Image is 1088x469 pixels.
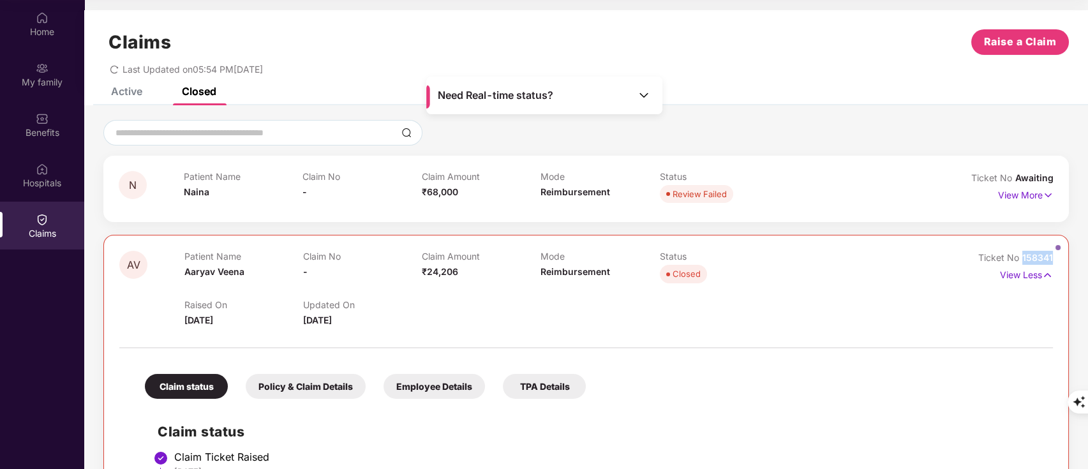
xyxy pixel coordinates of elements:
[503,374,586,399] div: TPA Details
[384,374,485,399] div: Employee Details
[401,128,412,138] img: svg+xml;base64,PHN2ZyBpZD0iU2VhcmNoLTMyeDMyIiB4bWxucz0iaHR0cDovL3d3dy53My5vcmcvMjAwMC9zdmciIHdpZH...
[36,11,48,24] img: svg+xml;base64,PHN2ZyBpZD0iSG9tZSIgeG1sbnM9Imh0dHA6Ly93d3cudzMub3JnLzIwMDAvc3ZnIiB3aWR0aD0iMjAiIG...
[637,89,650,101] img: Toggle Icon
[1022,252,1053,263] span: 158341
[1042,268,1053,282] img: svg+xml;base64,PHN2ZyB4bWxucz0iaHR0cDovL3d3dy53My5vcmcvMjAwMC9zdmciIHdpZHRoPSIxNyIgaGVpZ2h0PSIxNy...
[971,29,1069,55] button: Raise a Claim
[145,374,228,399] div: Claim status
[438,89,553,102] span: Need Real-time status?
[184,171,303,182] p: Patient Name
[673,188,727,200] div: Review Failed
[422,186,458,197] span: ₹68,000
[184,266,244,277] span: Aaryav Veena
[422,266,458,277] span: ₹24,206
[184,299,303,310] p: Raised On
[971,172,1015,183] span: Ticket No
[660,171,779,182] p: Status
[660,251,779,262] p: Status
[422,171,541,182] p: Claim Amount
[302,171,422,182] p: Claim No
[540,266,610,277] span: Reimbursement
[302,186,307,197] span: -
[978,252,1022,263] span: Ticket No
[246,374,366,399] div: Policy & Claim Details
[540,171,660,182] p: Mode
[123,64,263,75] span: Last Updated on 05:54 PM[DATE]
[303,266,308,277] span: -
[36,62,48,75] img: svg+xml;base64,PHN2ZyB3aWR0aD0iMjAiIGhlaWdodD0iMjAiIHZpZXdCb3g9IjAgMCAyMCAyMCIgZmlsbD0ibm9uZSIgeG...
[36,213,48,226] img: svg+xml;base64,PHN2ZyBpZD0iQ2xhaW0iIHhtbG5zPSJodHRwOi8vd3d3LnczLm9yZy8yMDAwL3N2ZyIgd2lkdGg9IjIwIi...
[673,267,701,280] div: Closed
[184,251,303,262] p: Patient Name
[108,31,171,53] h1: Claims
[303,251,422,262] p: Claim No
[422,251,540,262] p: Claim Amount
[1015,172,1054,183] span: Awaiting
[111,85,142,98] div: Active
[182,85,216,98] div: Closed
[998,185,1054,202] p: View More
[36,112,48,125] img: svg+xml;base64,PHN2ZyBpZD0iQmVuZWZpdHMiIHhtbG5zPSJodHRwOi8vd3d3LnczLm9yZy8yMDAwL3N2ZyIgd2lkdGg9Ij...
[1000,265,1053,282] p: View Less
[127,260,140,271] span: AV
[153,450,168,466] img: svg+xml;base64,PHN2ZyBpZD0iU3RlcC1Eb25lLTMyeDMyIiB4bWxucz0iaHR0cDovL3d3dy53My5vcmcvMjAwMC9zdmciIH...
[540,186,610,197] span: Reimbursement
[184,315,213,325] span: [DATE]
[129,180,137,191] span: N
[303,299,422,310] p: Updated On
[158,421,1040,442] h2: Claim status
[303,315,332,325] span: [DATE]
[184,186,209,197] span: Naina
[984,34,1057,50] span: Raise a Claim
[174,450,1040,463] div: Claim Ticket Raised
[540,251,659,262] p: Mode
[110,64,119,75] span: redo
[36,163,48,175] img: svg+xml;base64,PHN2ZyBpZD0iSG9zcGl0YWxzIiB4bWxucz0iaHR0cDovL3d3dy53My5vcmcvMjAwMC9zdmciIHdpZHRoPS...
[1043,188,1054,202] img: svg+xml;base64,PHN2ZyB4bWxucz0iaHR0cDovL3d3dy53My5vcmcvMjAwMC9zdmciIHdpZHRoPSIxNyIgaGVpZ2h0PSIxNy...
